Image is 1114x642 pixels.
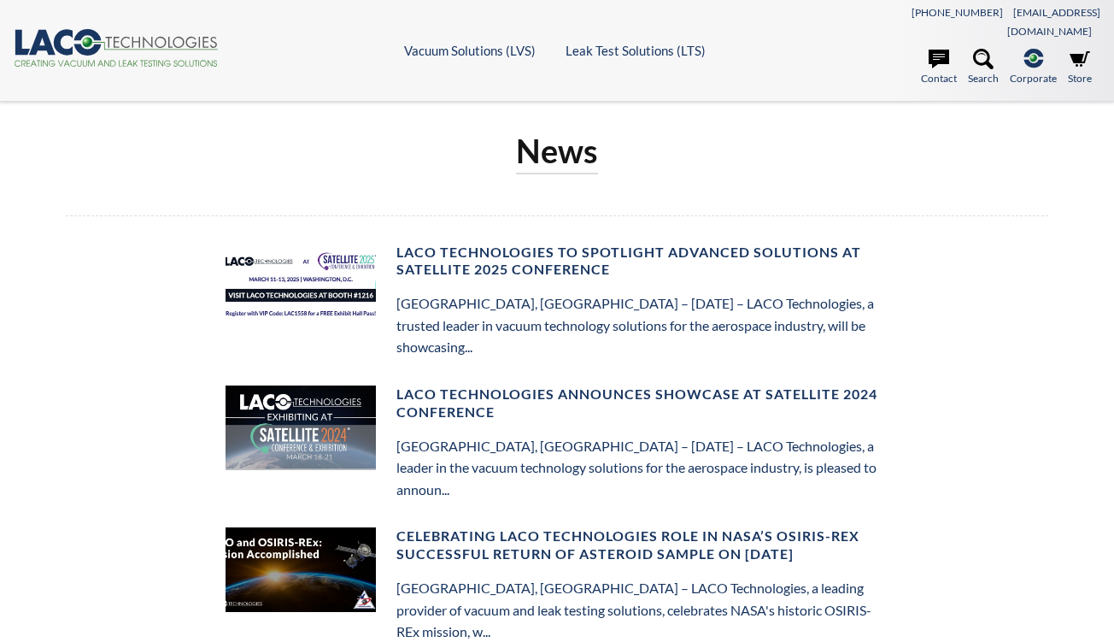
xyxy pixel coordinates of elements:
[396,292,888,358] p: [GEOGRAPHIC_DATA], [GEOGRAPHIC_DATA] – [DATE] – LACO Technologies, a trusted leader in vacuum tec...
[226,386,376,470] img: LACO Technologies Announces Showcase at Satellite 2024 Conference
[921,49,957,86] a: Contact
[215,386,899,403] a: LACO Technologies Announces Showcase at Satellite 2024 Conference [GEOGRAPHIC_DATA], [GEOGRAPHIC_...
[396,435,888,501] p: [GEOGRAPHIC_DATA], [GEOGRAPHIC_DATA] – [DATE] – LACO Technologies, a leader in the vacuum technol...
[404,43,536,58] a: Vacuum Solutions (LVS)
[396,386,888,421] h4: LACO Technologies Announces Showcase at Satellite 2024 Conference
[1007,6,1100,38] a: [EMAIL_ADDRESS][DOMAIN_NAME]
[912,6,1003,19] a: [PHONE_NUMBER]
[1010,70,1057,86] span: Corporate
[215,528,899,545] a: Celebrating LACO Technologies role in NASA’s OSIRIS-REx Successful Return of Asteroid Sample on [...
[396,244,888,280] h4: LACO Technologies to Spotlight Advanced Solutions at Satellite 2025 Conference
[516,130,598,174] h1: News
[226,527,376,612] img: Celebrating LACO Technologies role in NASA’s OSIRIS-REx Successful Return of Asteroid Sample on S...
[226,244,376,328] img: LACO Technologies to Spotlight Advanced Solutions at Satellite 2025 Conference
[968,49,999,86] a: Search
[215,244,899,261] a: LACO Technologies to Spotlight Advanced Solutions at Satellite 2025 Conference [GEOGRAPHIC_DATA],...
[1068,49,1092,86] a: Store
[566,43,706,58] a: Leak Test Solutions (LTS)
[396,527,888,563] h4: Celebrating LACO Technologies role in NASA’s OSIRIS-REx Successful Return of Asteroid Sample on [...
